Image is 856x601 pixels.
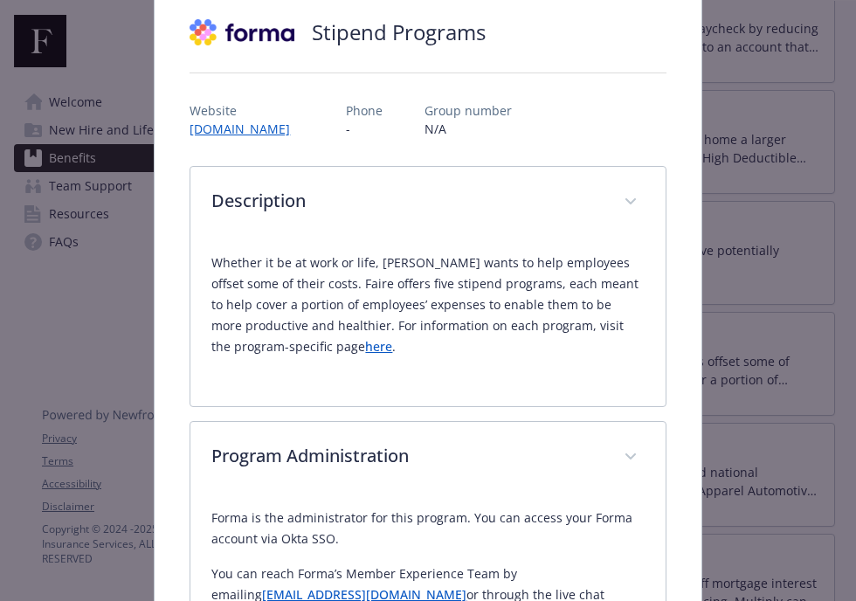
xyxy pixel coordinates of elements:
p: Program Administration [211,443,602,469]
p: Whether it be at work or life, [PERSON_NAME] wants to help employees offset some of their costs. ... [211,252,644,357]
p: Description [211,188,602,214]
p: - [346,120,383,138]
a: here [365,338,392,355]
div: Program Administration [190,422,665,494]
a: [DOMAIN_NAME] [190,121,304,137]
h2: Stipend Programs [312,17,486,47]
div: Description [190,238,665,406]
p: Forma is the administrator for this program. You can access your Forma account via Okta SSO. [211,508,644,549]
img: Forma, Inc. [190,6,294,59]
p: Phone [346,101,383,120]
p: Website [190,101,304,120]
p: N/A [425,120,512,138]
div: Description [190,167,665,238]
p: Group number [425,101,512,120]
